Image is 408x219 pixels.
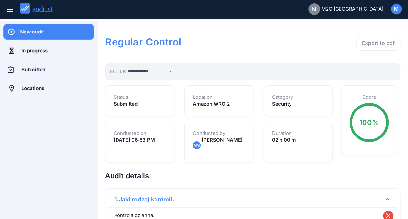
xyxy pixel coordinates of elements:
[194,142,200,149] span: MM
[350,94,389,100] h1: Score
[272,137,296,143] strong: 02 h 00 m
[390,3,402,15] button: M
[362,39,395,47] div: Export to pdf
[114,101,138,107] strong: Submitted
[272,130,324,136] h1: Duration
[272,94,324,100] h1: Category
[272,101,292,107] strong: Security
[321,6,383,13] span: M2C [GEOGRAPHIC_DATA]
[110,68,128,74] span: Filter
[394,6,399,13] span: M
[356,35,400,51] button: Export to pdf
[359,117,379,128] div: 100%
[114,196,174,203] strong: 1.Jaki rodzaj kontroli.
[114,137,155,143] strong: [DATE] 06:53 PM
[3,81,94,96] a: Locations
[105,35,282,49] h1: Regular Control
[312,6,316,13] span: M
[105,171,400,181] h2: Audit details
[21,66,94,73] div: Submitted
[20,28,94,35] div: New audit
[114,130,166,136] h1: Conducted on
[114,94,166,100] h1: Status
[3,43,94,58] a: In progress
[21,47,94,54] div: In progress
[20,3,58,14] img: auditist_logo_new.svg
[193,130,245,136] h1: Conducted by
[193,101,230,107] strong: Amazon WRO 2
[167,67,175,75] i: arrow_drop_down
[21,85,94,92] div: Locations
[383,195,391,203] i: keyboard_arrow_down
[6,6,14,14] i: menu
[193,94,245,100] h1: Location
[3,62,94,77] a: Submitted
[202,137,243,143] span: [PERSON_NAME]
